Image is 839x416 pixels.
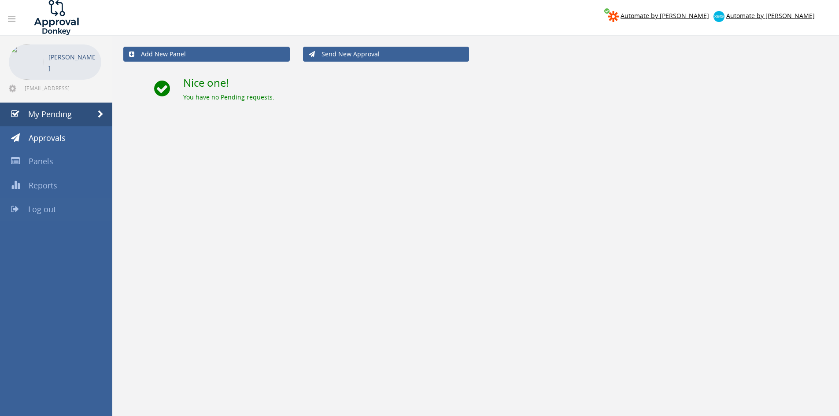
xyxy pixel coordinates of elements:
h2: Nice one! [183,77,828,88]
img: zapier-logomark.png [608,11,619,22]
span: My Pending [28,109,72,119]
span: Log out [28,204,56,214]
p: [PERSON_NAME] [48,52,97,74]
div: You have no Pending requests. [183,93,828,102]
a: Add New Panel [123,47,290,62]
img: xero-logo.png [713,11,724,22]
span: Reports [29,180,57,191]
span: Automate by [PERSON_NAME] [726,11,815,20]
span: Approvals [29,133,66,143]
span: [EMAIL_ADDRESS][DOMAIN_NAME] [25,85,100,92]
span: Automate by [PERSON_NAME] [621,11,709,20]
a: Send New Approval [303,47,469,62]
span: Panels [29,156,53,166]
